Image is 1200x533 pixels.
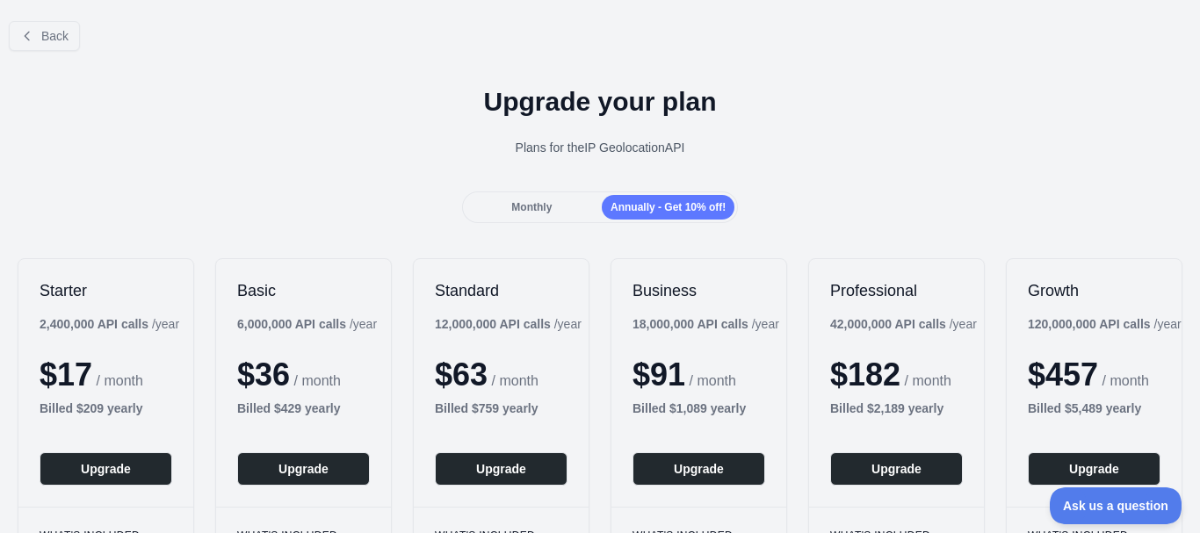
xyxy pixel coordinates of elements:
span: $ 182 [830,357,900,393]
b: 12,000,000 API calls [435,317,551,331]
span: $ 91 [633,357,685,393]
span: $ 63 [435,357,488,393]
b: 42,000,000 API calls [830,317,946,331]
div: / year [633,315,779,333]
h2: Standard [435,280,567,301]
div: / year [435,315,582,333]
h2: Business [633,280,765,301]
b: 120,000,000 API calls [1028,317,1151,331]
div: / year [830,315,977,333]
div: / year [1028,315,1182,333]
h2: Growth [1028,280,1160,301]
h2: Professional [830,280,963,301]
span: $ 457 [1028,357,1098,393]
b: 18,000,000 API calls [633,317,748,331]
iframe: Toggle Customer Support [1050,487,1182,524]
